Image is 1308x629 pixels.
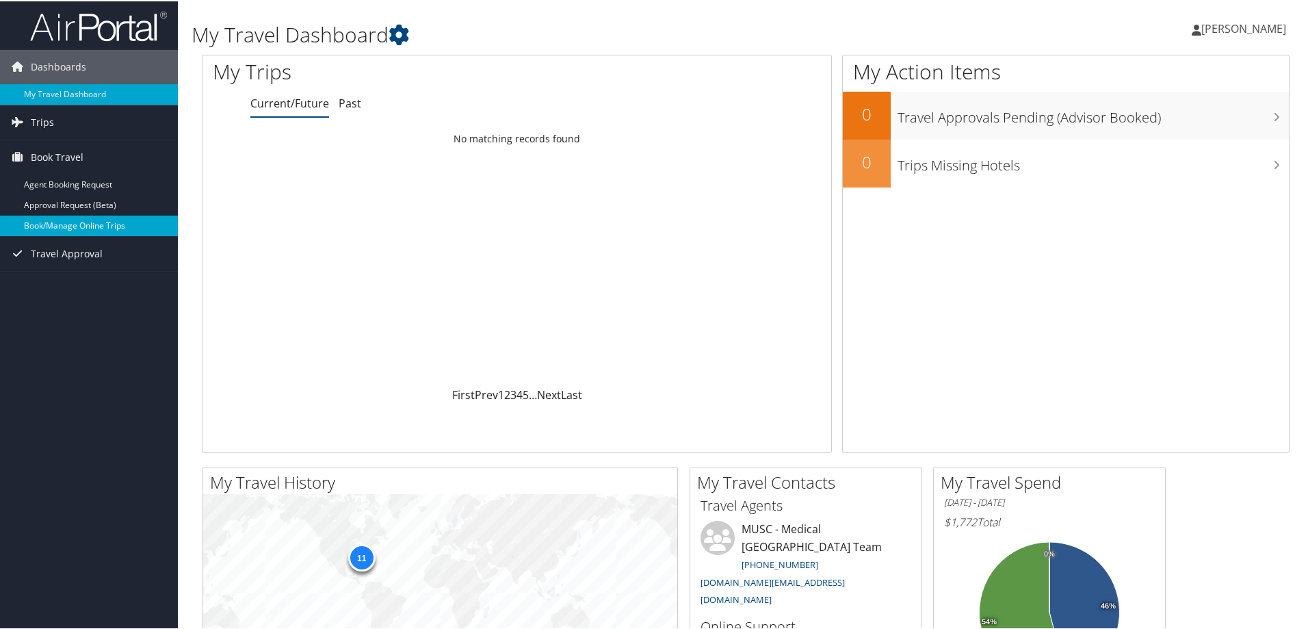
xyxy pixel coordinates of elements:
[944,513,1155,528] h6: Total
[475,386,498,401] a: Prev
[982,617,997,625] tspan: 54%
[213,56,559,85] h1: My Trips
[31,104,54,138] span: Trips
[1201,20,1286,35] span: [PERSON_NAME]
[697,470,921,493] h2: My Travel Contacts
[31,139,83,173] span: Book Travel
[30,9,167,41] img: airportal-logo.png
[452,386,475,401] a: First
[898,100,1289,126] h3: Travel Approvals Pending (Advisor Booked)
[510,386,516,401] a: 3
[537,386,561,401] a: Next
[843,149,891,172] h2: 0
[843,90,1289,138] a: 0Travel Approvals Pending (Advisor Booked)
[1192,7,1300,48] a: [PERSON_NAME]
[498,386,504,401] a: 1
[944,495,1155,508] h6: [DATE] - [DATE]
[843,56,1289,85] h1: My Action Items
[529,386,537,401] span: …
[504,386,510,401] a: 2
[523,386,529,401] a: 5
[31,235,103,270] span: Travel Approval
[898,148,1289,174] h3: Trips Missing Hotels
[944,513,977,528] span: $1,772
[250,94,329,110] a: Current/Future
[561,386,582,401] a: Last
[742,557,818,569] a: [PHONE_NUMBER]
[1101,601,1116,609] tspan: 46%
[202,125,831,150] td: No matching records found
[192,19,930,48] h1: My Travel Dashboard
[694,519,918,611] li: MUSC - Medical [GEOGRAPHIC_DATA] Team
[1044,549,1055,557] tspan: 0%
[941,470,1165,493] h2: My Travel Spend
[843,101,891,125] h2: 0
[210,470,677,493] h2: My Travel History
[701,495,911,514] h3: Travel Agents
[339,94,361,110] a: Past
[31,49,86,83] span: Dashboards
[701,575,845,605] a: [DOMAIN_NAME][EMAIL_ADDRESS][DOMAIN_NAME]
[516,386,523,401] a: 4
[348,542,375,569] div: 11
[843,138,1289,186] a: 0Trips Missing Hotels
